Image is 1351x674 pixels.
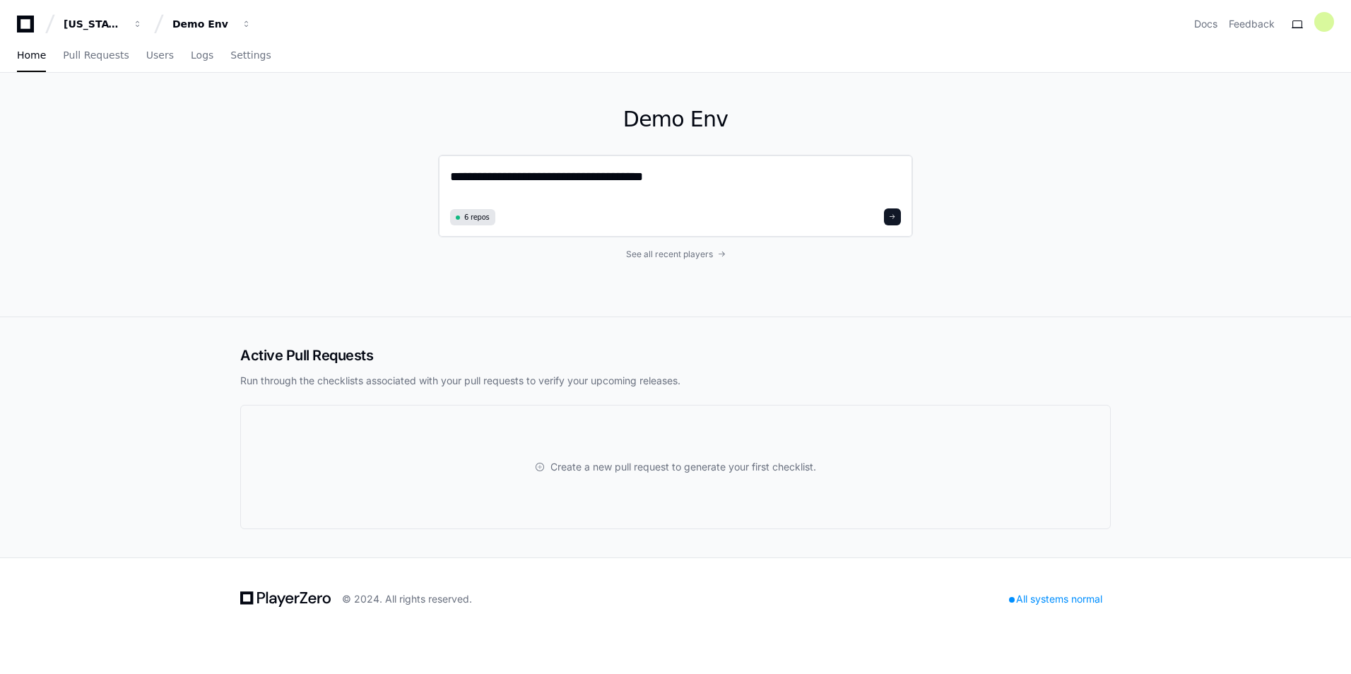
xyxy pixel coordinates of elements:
[230,40,271,72] a: Settings
[191,40,213,72] a: Logs
[438,107,913,132] h1: Demo Env
[63,40,129,72] a: Pull Requests
[17,51,46,59] span: Home
[342,592,472,606] div: © 2024. All rights reserved.
[63,51,129,59] span: Pull Requests
[1229,17,1275,31] button: Feedback
[438,249,913,260] a: See all recent players
[240,345,1111,365] h2: Active Pull Requests
[64,17,124,31] div: [US_STATE] Pacific
[146,51,174,59] span: Users
[58,11,148,37] button: [US_STATE] Pacific
[464,212,490,223] span: 6 repos
[191,51,213,59] span: Logs
[1194,17,1217,31] a: Docs
[550,460,816,474] span: Create a new pull request to generate your first checklist.
[172,17,233,31] div: Demo Env
[1001,589,1111,609] div: All systems normal
[230,51,271,59] span: Settings
[626,249,713,260] span: See all recent players
[240,374,1111,388] p: Run through the checklists associated with your pull requests to verify your upcoming releases.
[167,11,257,37] button: Demo Env
[17,40,46,72] a: Home
[146,40,174,72] a: Users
